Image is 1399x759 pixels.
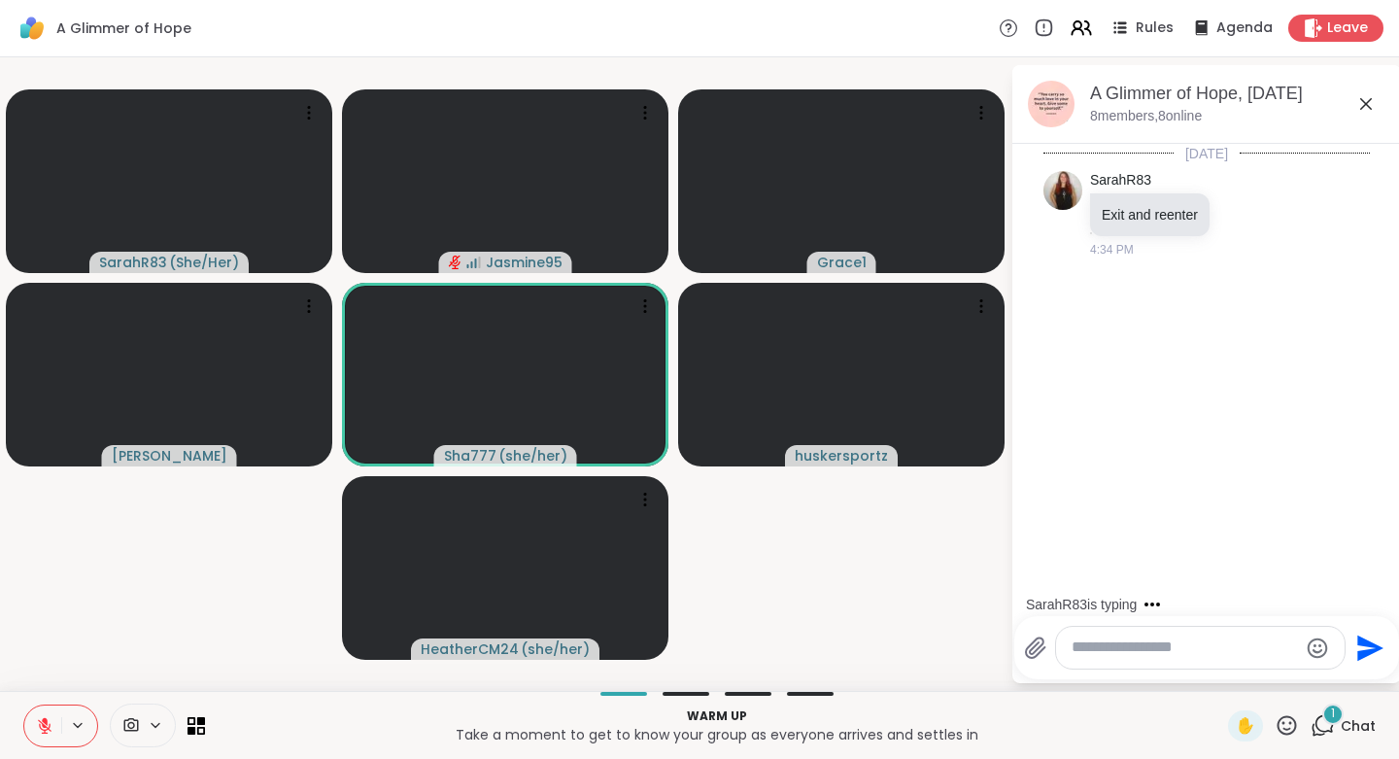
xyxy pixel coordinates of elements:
p: Exit and reenter [1102,205,1198,224]
button: Send [1346,626,1389,670]
span: Sha777 [444,446,496,466]
button: Emoji picker [1306,637,1329,660]
textarea: Type your message [1072,638,1298,658]
span: A Glimmer of Hope [56,18,191,38]
span: ✋ [1236,714,1255,738]
span: audio-muted [449,256,462,269]
img: ShareWell Logomark [16,12,49,45]
span: 1 [1331,706,1335,722]
span: SarahR83 [99,253,167,272]
span: 4:34 PM [1090,241,1134,259]
span: ( she/her ) [498,446,567,466]
span: Leave [1327,18,1368,38]
span: Grace1 [817,253,867,272]
span: [DATE] [1174,144,1240,163]
p: Take a moment to get to know your group as everyone arrives and settles in [217,725,1216,744]
p: Warm up [217,707,1216,725]
p: 8 members, 8 online [1090,107,1202,126]
span: Jasmine95 [486,253,563,272]
span: ( she/her ) [521,639,590,659]
span: Chat [1341,716,1376,736]
div: SarahR83 is typing [1026,595,1137,614]
span: [PERSON_NAME] [112,446,227,466]
span: ( She/Her ) [169,253,239,272]
img: A Glimmer of Hope, Sep 08 [1028,81,1075,127]
span: Rules [1136,18,1174,38]
img: https://sharewell-space-live.sfo3.digitaloceanspaces.com/user-generated/ad949235-6f32-41e6-8b9f-9... [1043,171,1082,210]
span: huskersportz [795,446,888,466]
span: Agenda [1216,18,1273,38]
span: HeatherCM24 [421,639,519,659]
a: SarahR83 [1090,171,1151,190]
div: A Glimmer of Hope, [DATE] [1090,82,1385,106]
